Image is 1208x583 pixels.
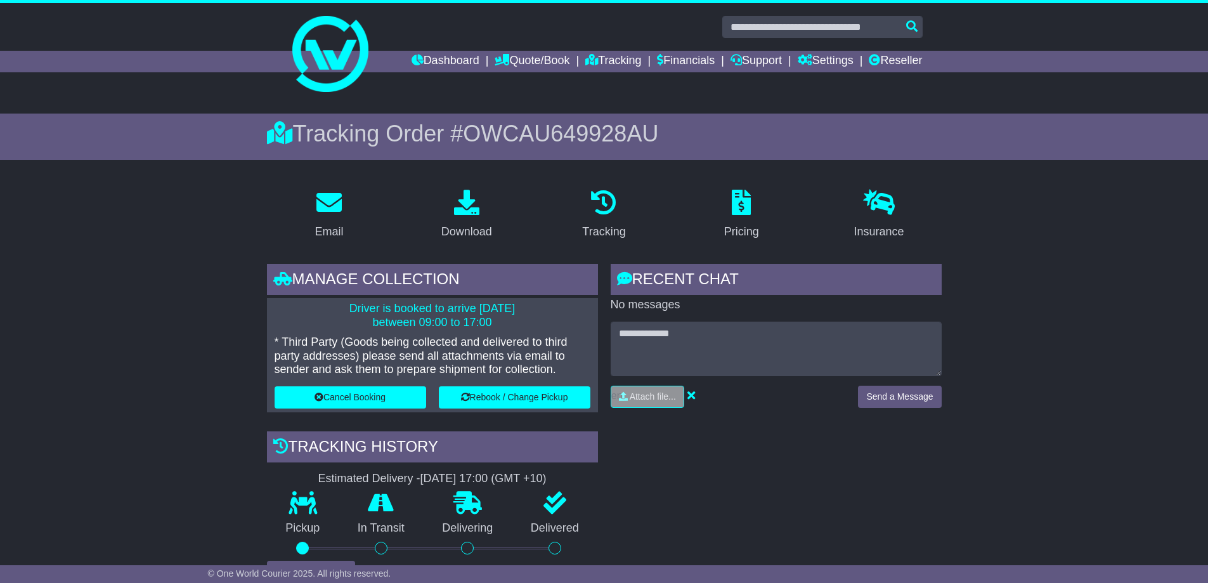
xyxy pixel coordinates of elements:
div: Manage collection [267,264,598,298]
div: Email [315,223,343,240]
p: Delivering [424,521,512,535]
p: No messages [611,298,942,312]
a: Insurance [846,185,912,245]
a: Reseller [869,51,922,72]
p: Delivered [512,521,598,535]
a: Email [306,185,351,245]
button: Send a Message [858,386,941,408]
a: Tracking [585,51,641,72]
a: Pricing [716,185,767,245]
a: Download [433,185,500,245]
span: OWCAU649928AU [463,121,658,147]
a: Financials [657,51,715,72]
div: Insurance [854,223,904,240]
p: Pickup [267,521,339,535]
div: Download [441,223,492,240]
button: View Full Tracking [267,561,355,583]
a: Quote/Book [495,51,569,72]
button: Cancel Booking [275,386,426,409]
div: Tracking history [267,431,598,466]
div: RECENT CHAT [611,264,942,298]
button: Rebook / Change Pickup [439,386,590,409]
div: [DATE] 17:00 (GMT +10) [420,472,547,486]
div: Estimated Delivery - [267,472,598,486]
div: Tracking Order # [267,120,942,147]
a: Dashboard [412,51,479,72]
p: In Transit [339,521,424,535]
div: Tracking [582,223,625,240]
p: * Third Party (Goods being collected and delivered to third party addresses) please send all atta... [275,336,590,377]
p: Driver is booked to arrive [DATE] between 09:00 to 17:00 [275,302,590,329]
a: Support [731,51,782,72]
a: Tracking [574,185,633,245]
div: Pricing [724,223,759,240]
span: © One World Courier 2025. All rights reserved. [208,568,391,579]
a: Settings [798,51,854,72]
